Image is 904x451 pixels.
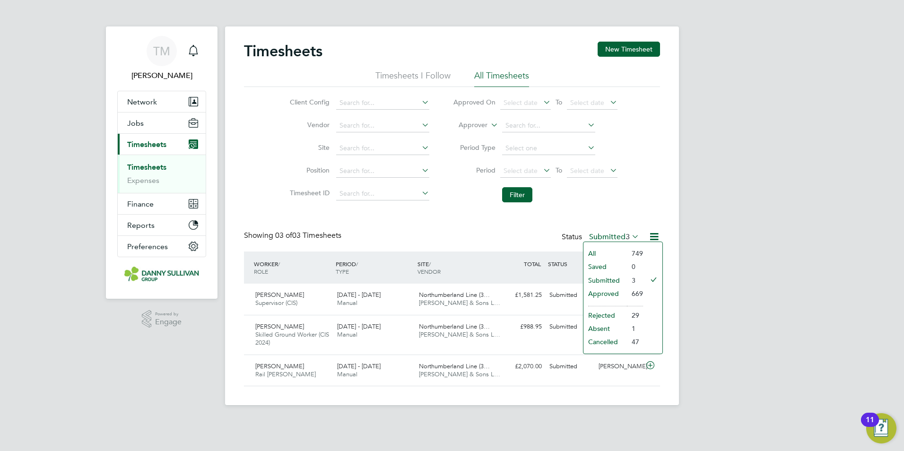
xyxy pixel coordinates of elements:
button: Filter [502,187,532,202]
div: Submitted [546,359,595,374]
span: To [553,164,565,176]
span: 03 of [275,231,292,240]
span: Supervisor (CIS) [255,299,297,307]
div: SITE [415,255,497,280]
li: All [583,247,627,260]
img: dannysullivan-logo-retina.png [124,267,199,282]
span: Skilled Ground Worker (CIS 2024) [255,330,329,347]
span: 3 [626,232,630,242]
a: Powered byEngage [142,310,182,328]
span: Jobs [127,119,144,128]
div: Status [562,231,641,244]
div: Submitted [546,287,595,303]
span: Northumberland Line (3… [419,322,490,330]
span: Manual [337,330,357,338]
li: Approved [583,287,627,300]
div: WORKER [252,255,333,280]
button: New Timesheet [598,42,660,57]
span: [DATE] - [DATE] [337,291,381,299]
input: Select one [502,142,595,155]
span: [DATE] - [DATE] [337,322,381,330]
label: Approved On [453,98,495,106]
label: Site [287,143,330,152]
button: Jobs [118,113,206,133]
li: 0 [627,260,643,273]
span: To [553,96,565,108]
li: Cancelled [583,335,627,348]
input: Search for... [336,165,429,178]
button: Open Resource Center, 11 new notifications [866,413,896,443]
span: [PERSON_NAME] & Sons L… [419,330,500,338]
span: Reports [127,221,155,230]
span: [PERSON_NAME] & Sons L… [419,299,500,307]
span: VENDOR [417,268,441,275]
li: All Timesheets [474,70,529,87]
span: Finance [127,199,154,208]
label: Period Type [453,143,495,152]
span: Engage [155,318,182,326]
span: Select date [570,98,604,107]
span: / [278,260,280,268]
div: Timesheets [118,155,206,193]
a: Go to home page [117,267,206,282]
span: [PERSON_NAME] [255,362,304,370]
h2: Timesheets [244,42,322,61]
label: Approver [445,121,487,130]
li: Absent [583,322,627,335]
div: Showing [244,231,343,241]
span: Northumberland Line (3… [419,291,490,299]
div: £1,581.25 [496,287,546,303]
li: Saved [583,260,627,273]
span: Select date [504,98,538,107]
span: Preferences [127,242,168,251]
label: Period [453,166,495,174]
li: Rejected [583,309,627,322]
div: Submitted [546,319,595,335]
div: PERIOD [333,255,415,280]
li: 3 [627,274,643,287]
li: 669 [627,287,643,300]
li: 1 [627,322,643,335]
div: 11 [866,420,874,432]
span: ROLE [254,268,268,275]
div: £988.95 [496,319,546,335]
span: Timesheets [127,140,166,149]
span: [PERSON_NAME] & Sons L… [419,370,500,378]
li: Timesheets I Follow [375,70,451,87]
input: Search for... [336,187,429,200]
span: Select date [504,166,538,175]
span: 03 Timesheets [275,231,341,240]
nav: Main navigation [106,26,217,299]
input: Search for... [502,119,595,132]
span: Manual [337,370,357,378]
span: Northumberland Line (3… [419,362,490,370]
div: STATUS [546,255,595,272]
span: [DATE] - [DATE] [337,362,381,370]
button: Network [118,91,206,112]
label: Position [287,166,330,174]
span: Select date [570,166,604,175]
div: [PERSON_NAME] [595,359,644,374]
li: 749 [627,247,643,260]
input: Search for... [336,96,429,110]
li: 29 [627,309,643,322]
button: Timesheets [118,134,206,155]
button: Finance [118,193,206,214]
span: Manual [337,299,357,307]
input: Search for... [336,142,429,155]
div: £2,070.00 [496,359,546,374]
li: Submitted [583,274,627,287]
span: [PERSON_NAME] [255,291,304,299]
span: / [356,260,358,268]
a: Timesheets [127,163,166,172]
span: Network [127,97,157,106]
label: Timesheet ID [287,189,330,197]
label: Submitted [589,232,639,242]
label: Vendor [287,121,330,129]
input: Search for... [336,119,429,132]
span: TM [153,45,170,57]
span: TOTAL [524,260,541,268]
button: Preferences [118,236,206,257]
a: TM[PERSON_NAME] [117,36,206,81]
span: TYPE [336,268,349,275]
